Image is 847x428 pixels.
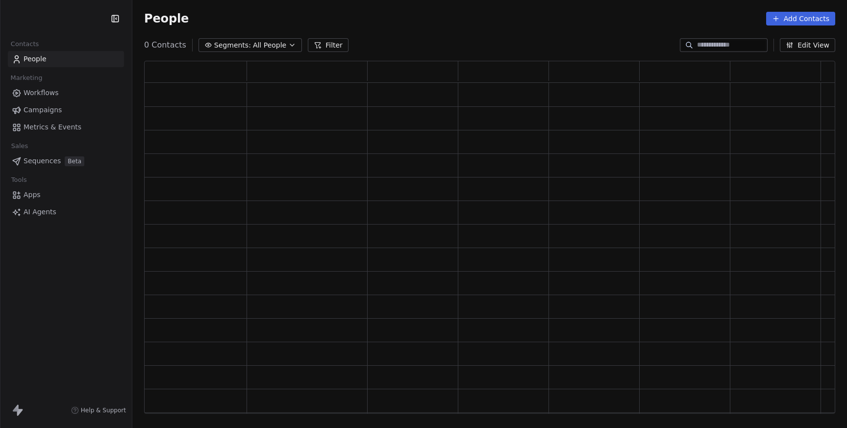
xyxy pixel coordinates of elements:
a: Metrics & Events [8,119,124,135]
span: Help & Support [81,406,126,414]
span: Metrics & Events [24,122,81,132]
button: Edit View [780,38,835,52]
a: Campaigns [8,102,124,118]
span: Segments: [214,40,251,50]
span: AI Agents [24,207,56,217]
span: Apps [24,190,41,200]
a: People [8,51,124,67]
span: Workflows [24,88,59,98]
span: 0 Contacts [144,39,186,51]
span: People [24,54,47,64]
button: Filter [308,38,349,52]
a: AI Agents [8,204,124,220]
span: Tools [7,173,31,187]
span: All People [253,40,286,50]
span: Marketing [6,71,47,85]
span: Beta [65,156,84,166]
a: Workflows [8,85,124,101]
span: Sequences [24,156,61,166]
a: Help & Support [71,406,126,414]
span: People [144,11,189,26]
span: Contacts [6,37,43,51]
button: Add Contacts [766,12,835,25]
span: Sales [7,139,32,153]
a: SequencesBeta [8,153,124,169]
a: Apps [8,187,124,203]
span: Campaigns [24,105,62,115]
